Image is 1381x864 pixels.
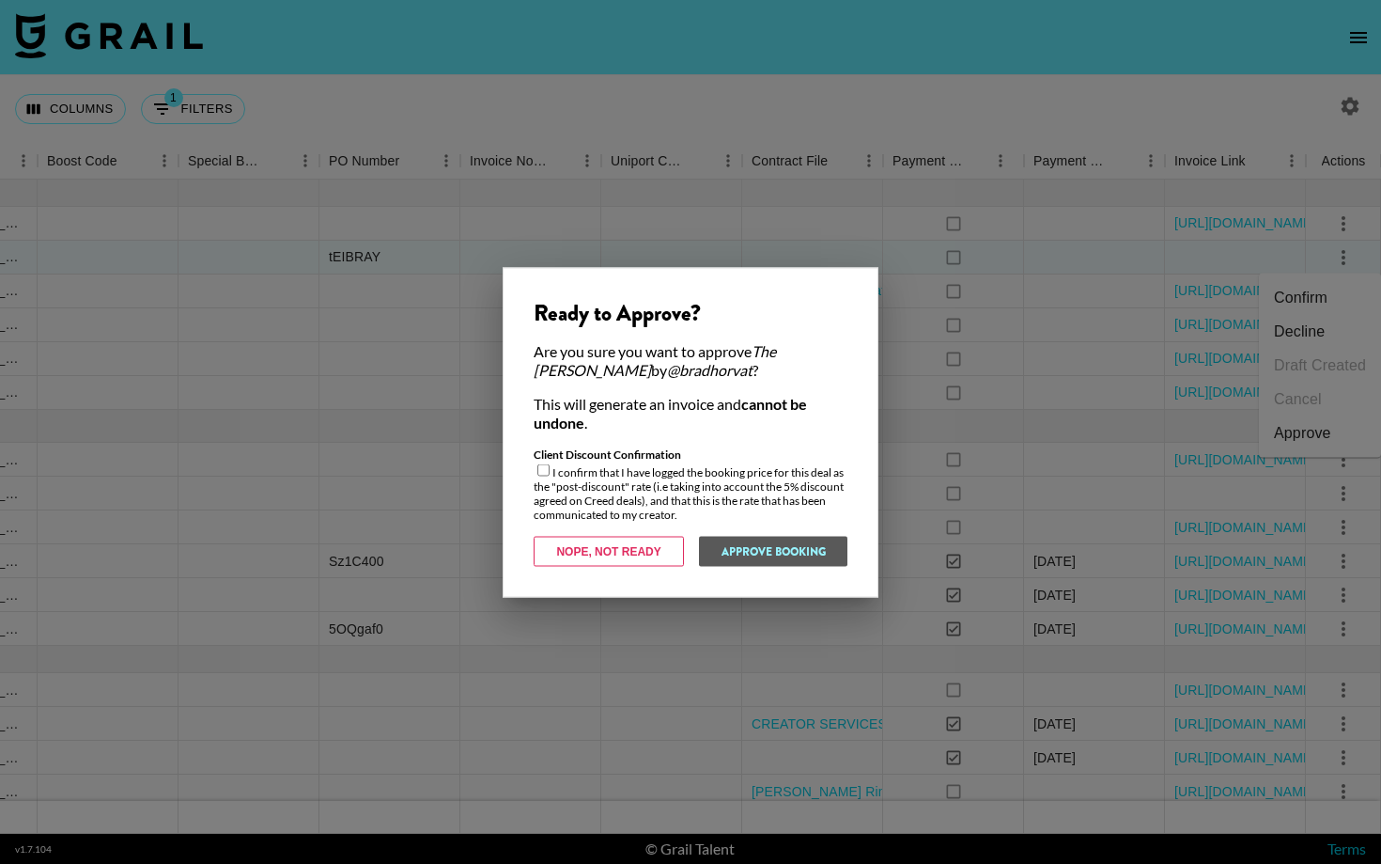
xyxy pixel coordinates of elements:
[534,341,776,378] em: The [PERSON_NAME]
[534,394,807,431] strong: cannot be undone
[667,360,753,378] em: @ bradhorvat
[534,394,847,432] div: This will generate an invoice and .
[534,298,847,326] div: Ready to Approve?
[534,536,684,566] button: Nope, Not Ready
[699,536,847,566] button: Approve Booking
[534,447,681,461] strong: Client Discount Confirmation
[534,447,847,521] div: I confirm that I have logged the booking price for this deal as the "post-discount" rate (i.e tak...
[534,341,847,379] div: Are you sure you want to approve by ?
